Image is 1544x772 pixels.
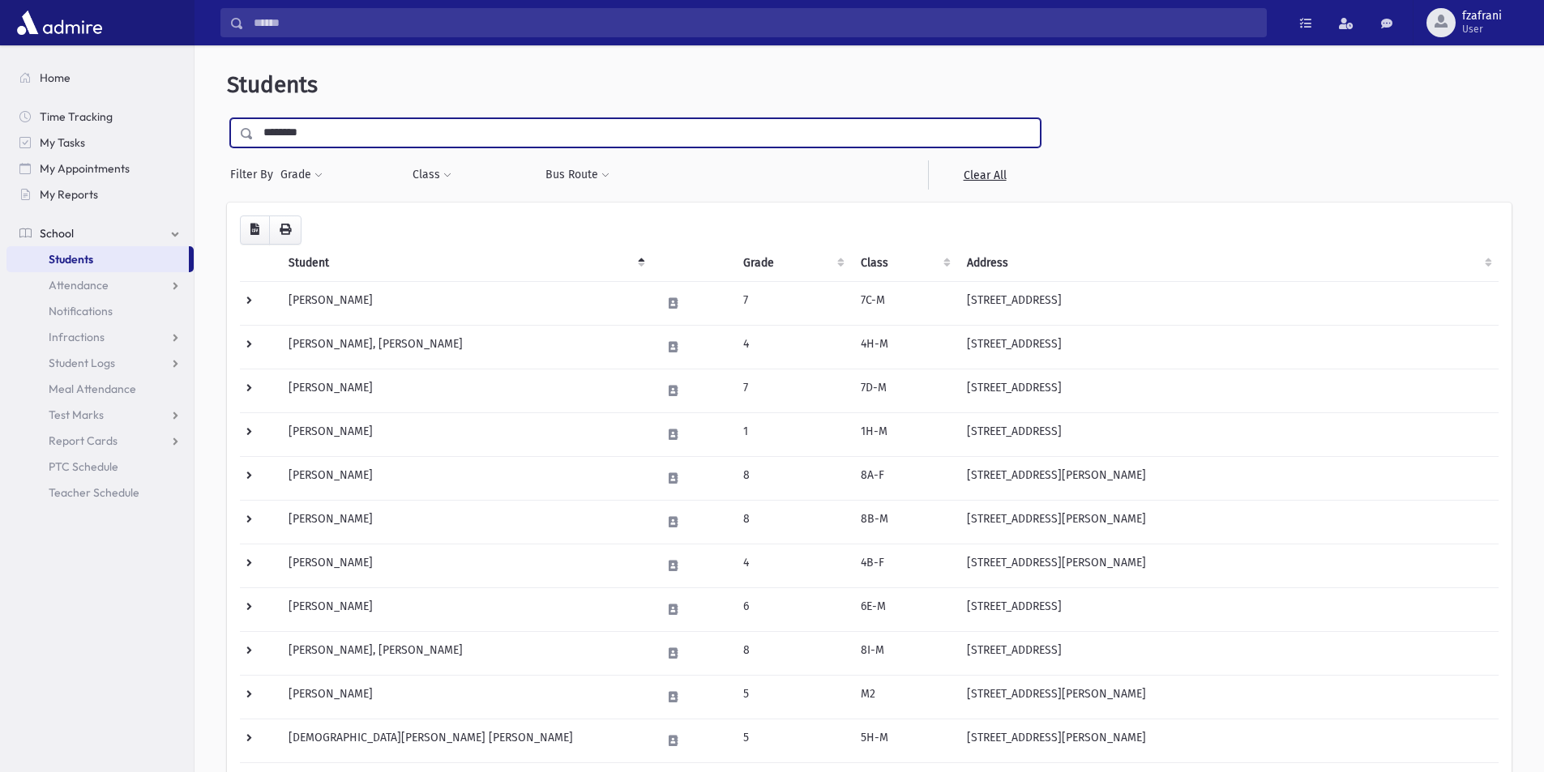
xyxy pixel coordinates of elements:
[279,500,652,544] td: [PERSON_NAME]
[734,544,851,587] td: 4
[734,631,851,675] td: 8
[49,433,118,448] span: Report Cards
[6,350,194,376] a: Student Logs
[6,65,194,91] a: Home
[40,226,74,241] span: School
[244,8,1266,37] input: Search
[734,456,851,500] td: 8
[269,215,302,245] button: Print
[279,719,652,762] td: [DEMOGRAPHIC_DATA][PERSON_NAME] [PERSON_NAME]
[49,485,139,500] span: Teacher Schedule
[851,500,958,544] td: 8B-M
[851,675,958,719] td: M2
[240,215,270,245] button: CSV
[279,281,652,325] td: [PERSON_NAME]
[6,402,194,428] a: Test Marks
[6,130,194,156] a: My Tasks
[6,181,194,207] a: My Reports
[851,719,958,762] td: 5H-M
[40,70,71,85] span: Home
[957,587,1499,631] td: [STREET_ADDRESS]
[40,135,85,150] span: My Tasks
[279,631,652,675] td: [PERSON_NAME], [PERSON_NAME]
[280,160,323,190] button: Grade
[279,544,652,587] td: [PERSON_NAME]
[734,412,851,456] td: 1
[6,454,194,480] a: PTC Schedule
[279,587,652,631] td: [PERSON_NAME]
[957,281,1499,325] td: [STREET_ADDRESS]
[545,160,610,190] button: Bus Route
[227,71,318,98] span: Students
[40,161,130,176] span: My Appointments
[49,356,115,370] span: Student Logs
[851,281,958,325] td: 7C-M
[1462,10,1502,23] span: fzafrani
[6,428,194,454] a: Report Cards
[49,304,113,318] span: Notifications
[6,156,194,181] a: My Appointments
[279,325,652,369] td: [PERSON_NAME], [PERSON_NAME]
[851,631,958,675] td: 8I-M
[1462,23,1502,36] span: User
[734,719,851,762] td: 5
[49,278,109,292] span: Attendance
[851,369,958,412] td: 7D-M
[734,245,851,282] th: Grade: activate to sort column ascending
[734,587,851,631] td: 6
[49,407,104,422] span: Test Marks
[957,325,1499,369] td: [STREET_ADDRESS]
[6,246,189,272] a: Students
[40,187,98,202] span: My Reports
[6,298,194,324] a: Notifications
[6,272,194,298] a: Attendance
[279,675,652,719] td: [PERSON_NAME]
[957,245,1499,282] th: Address: activate to sort column ascending
[49,382,136,396] span: Meal Attendance
[734,281,851,325] td: 7
[734,500,851,544] td: 8
[6,376,194,402] a: Meal Attendance
[851,587,958,631] td: 6E-M
[957,369,1499,412] td: [STREET_ADDRESS]
[851,325,958,369] td: 4H-M
[851,412,958,456] td: 1H-M
[734,675,851,719] td: 5
[957,631,1499,675] td: [STREET_ADDRESS]
[957,500,1499,544] td: [STREET_ADDRESS][PERSON_NAME]
[957,412,1499,456] td: [STREET_ADDRESS]
[279,412,652,456] td: [PERSON_NAME]
[279,369,652,412] td: [PERSON_NAME]
[6,480,194,505] a: Teacher Schedule
[928,160,1041,190] a: Clear All
[49,252,93,267] span: Students
[6,220,194,246] a: School
[851,544,958,587] td: 4B-F
[13,6,106,39] img: AdmirePro
[734,369,851,412] td: 7
[49,330,105,344] span: Infractions
[412,160,452,190] button: Class
[279,245,652,282] th: Student: activate to sort column descending
[734,325,851,369] td: 4
[40,109,113,124] span: Time Tracking
[49,459,118,474] span: PTC Schedule
[851,245,958,282] th: Class: activate to sort column ascending
[851,456,958,500] td: 8A-F
[279,456,652,500] td: [PERSON_NAME]
[6,104,194,130] a: Time Tracking
[230,166,280,183] span: Filter By
[957,719,1499,762] td: [STREET_ADDRESS][PERSON_NAME]
[6,324,194,350] a: Infractions
[957,456,1499,500] td: [STREET_ADDRESS][PERSON_NAME]
[957,675,1499,719] td: [STREET_ADDRESS][PERSON_NAME]
[957,544,1499,587] td: [STREET_ADDRESS][PERSON_NAME]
